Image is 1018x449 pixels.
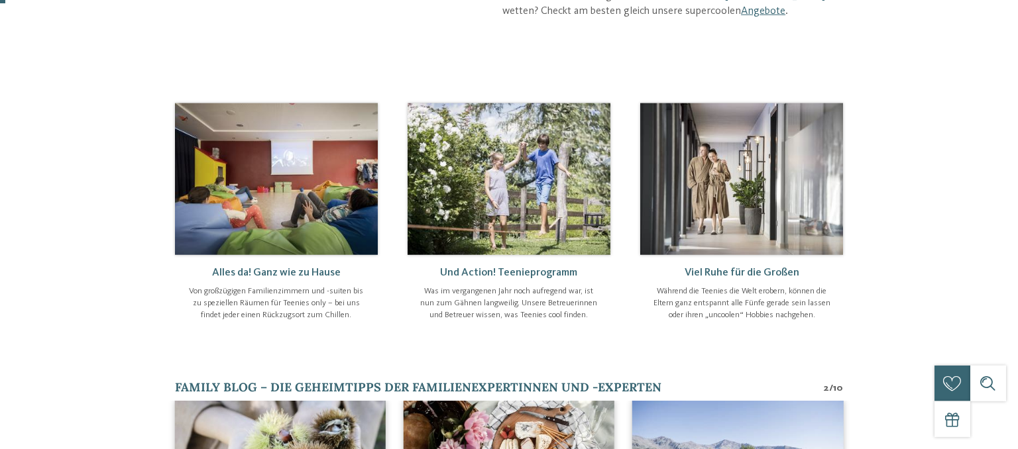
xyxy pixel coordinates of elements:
p: Von großzügigen Familienzimmern und -suiten bis zu speziellen Räumen für Teenies only – bei uns f... [187,285,366,321]
img: Urlaub mit Teenagern in Südtirol geplant? [408,103,610,255]
a: Angebote [741,6,785,17]
span: / [829,381,833,395]
span: 10 [833,381,843,395]
span: Family Blog – die Geheimtipps der Familienexpertinnen und -experten [175,379,661,395]
p: Während die Teenies die Welt erobern, können die Eltern ganz entspannt alle Fünfe gerade sein las... [652,285,831,321]
img: Urlaub mit Teenagern in Südtirol geplant? [175,103,378,255]
span: Viel Ruhe für die Großen [685,268,799,278]
span: 2 [823,381,829,395]
span: Und Action! Teenieprogramm [440,268,577,278]
span: Alles da! Ganz wie zu Hause [212,268,341,278]
img: Urlaub mit Teenagern in Südtirol geplant? [640,103,843,255]
p: Was im vergangenen Jahr noch aufregend war, ist nun zum Gähnen langweilig. Unsere Betreuerinnen u... [420,285,598,321]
